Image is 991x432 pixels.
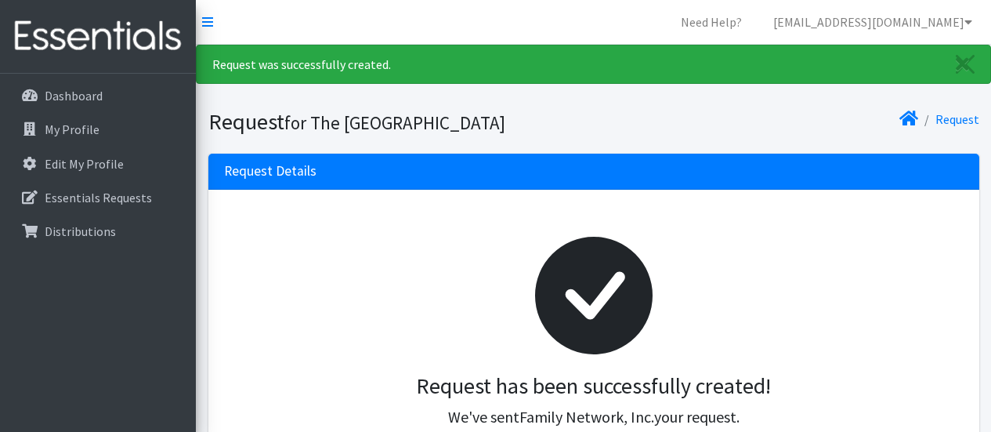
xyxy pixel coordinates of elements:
[935,111,979,127] a: Request
[519,407,654,427] span: Family Network, Inc.
[6,148,190,180] a: Edit My Profile
[761,6,985,38] a: [EMAIL_ADDRESS][DOMAIN_NAME]
[45,190,152,205] p: Essentials Requests
[45,88,103,103] p: Dashboard
[237,373,951,400] h3: Request has been successfully created!
[6,10,190,63] img: HumanEssentials
[668,6,754,38] a: Need Help?
[208,108,588,136] h1: Request
[224,163,316,180] h3: Request Details
[284,111,505,134] small: for The [GEOGRAPHIC_DATA]
[6,182,190,213] a: Essentials Requests
[45,122,99,137] p: My Profile
[6,114,190,145] a: My Profile
[6,216,190,247] a: Distributions
[196,45,991,84] div: Request was successfully created.
[940,45,990,83] a: Close
[45,223,116,239] p: Distributions
[45,156,124,172] p: Edit My Profile
[6,80,190,111] a: Dashboard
